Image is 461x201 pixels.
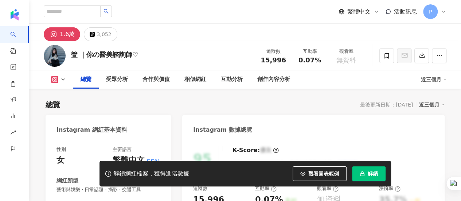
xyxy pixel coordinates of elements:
[394,8,417,15] span: 活動訊息
[347,8,371,16] span: 繁體中文
[106,75,128,84] div: 受眾分析
[421,74,446,85] div: 近三個月
[146,158,160,166] span: 55%
[10,125,16,142] span: rise
[84,27,117,41] button: 3,052
[419,100,445,109] div: 近三個月
[71,50,138,59] div: 箮 ｜你の醫美諮詢師♡︎
[317,185,339,192] div: 觀看率
[360,102,413,108] div: 最後更新日期：[DATE]
[336,57,356,64] span: 無資料
[352,166,386,181] button: 解鎖
[56,155,65,166] div: 女
[332,48,360,55] div: 觀看率
[255,185,277,192] div: 互動率
[368,171,378,177] span: 解鎖
[379,185,401,192] div: 漲粉率
[97,29,111,39] div: 3,052
[56,146,66,153] div: 性別
[142,75,170,84] div: 合作與價值
[259,48,287,55] div: 追蹤數
[296,48,324,55] div: 互動率
[261,56,286,64] span: 15,996
[81,75,91,84] div: 總覽
[193,185,207,192] div: 追蹤數
[429,8,432,16] span: P
[193,126,252,134] div: Instagram 數據總覽
[221,75,243,84] div: 互動分析
[257,75,290,84] div: 創作內容分析
[233,146,279,154] div: K-Score :
[293,166,347,181] button: 觀看圖表範例
[10,26,25,55] a: search
[113,146,132,153] div: 主要語言
[113,155,145,166] div: 繁體中文
[308,171,339,177] span: 觀看圖表範例
[298,57,321,64] span: 0.07%
[44,45,66,67] img: KOL Avatar
[44,27,80,41] button: 1.6萬
[103,9,109,14] span: search
[184,75,206,84] div: 相似網紅
[46,100,60,110] div: 總覽
[9,9,20,20] img: logo icon
[56,186,160,193] span: 藝術與娛樂 · 日常話題 · 攝影 · 交通工具
[113,170,189,178] div: 解鎖網紅檔案，獲得進階數據
[60,29,75,39] div: 1.6萬
[56,126,127,134] div: Instagram 網紅基本資料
